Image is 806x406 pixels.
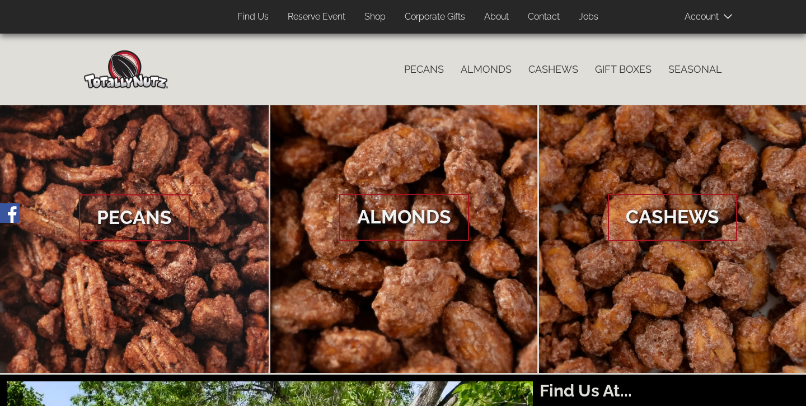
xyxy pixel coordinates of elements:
a: Contact [519,6,568,28]
h2: Find Us At... [540,381,799,400]
span: Pecans [79,194,190,241]
a: Almonds [270,105,538,373]
a: Pecans [396,58,452,81]
a: Seasonal [660,58,730,81]
img: Home [84,50,168,88]
a: About [476,6,517,28]
span: Cashews [608,194,737,241]
a: Corporate Gifts [396,6,474,28]
a: Gift Boxes [587,58,660,81]
a: Shop [356,6,394,28]
a: Jobs [570,6,607,28]
a: Find Us [229,6,277,28]
a: Cashews [520,58,587,81]
a: Almonds [452,58,520,81]
a: Reserve Event [279,6,354,28]
span: Almonds [339,194,469,241]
